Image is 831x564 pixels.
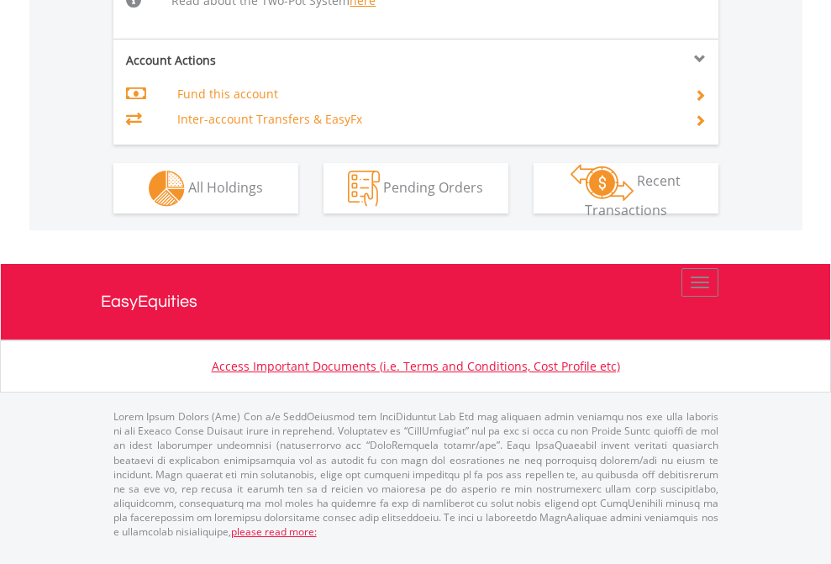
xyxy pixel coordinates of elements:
img: transactions-zar-wht.png [571,164,634,201]
p: Lorem Ipsum Dolors (Ame) Con a/e SeddOeiusmod tem InciDiduntut Lab Etd mag aliquaen admin veniamq... [113,409,718,539]
a: Access Important Documents (i.e. Terms and Conditions, Cost Profile etc) [212,358,620,374]
img: holdings-wht.png [149,171,185,207]
a: please read more: [231,524,317,539]
td: Fund this account [177,82,674,107]
img: pending_instructions-wht.png [348,171,380,207]
a: EasyEquities [101,264,731,340]
div: Account Actions [113,52,416,69]
span: Pending Orders [383,177,483,196]
button: Pending Orders [323,163,508,213]
span: All Holdings [188,177,263,196]
td: Inter-account Transfers & EasyFx [177,107,674,132]
button: All Holdings [113,163,298,213]
button: Recent Transactions [534,163,718,213]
